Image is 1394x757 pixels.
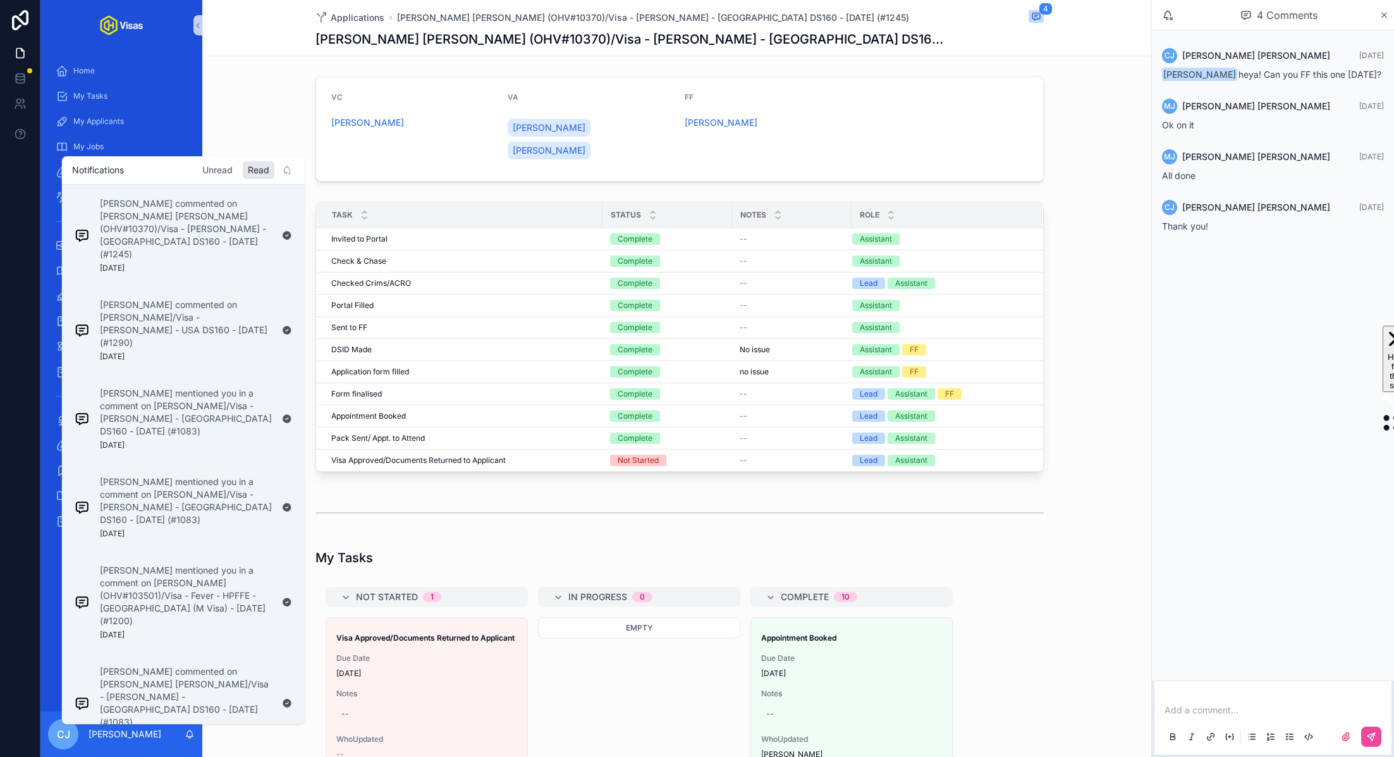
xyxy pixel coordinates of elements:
[740,367,769,377] span: no issue
[1182,151,1330,163] span: [PERSON_NAME] [PERSON_NAME]
[618,344,652,355] div: Complete
[611,210,641,220] span: Status
[336,633,515,643] strong: Visa Approved/Documents Returned to Applicant
[397,11,909,24] a: [PERSON_NAME] [PERSON_NAME] (OHV#10370)/Visa - [PERSON_NAME] - [GEOGRAPHIC_DATA] DS160 - [DATE] (...
[1162,68,1237,81] span: [PERSON_NAME]
[740,433,747,443] span: --
[331,234,388,244] span: Invited to Portal
[100,631,125,641] p: [DATE]
[740,389,747,399] span: --
[740,278,747,288] span: --
[100,299,272,350] p: [PERSON_NAME] commented on [PERSON_NAME]/Visa - [PERSON_NAME] - USA DS160 - [DATE] (#1290)
[740,210,766,220] span: Notes
[761,734,942,744] span: WhoUpdated
[48,59,195,82] a: Home
[618,322,652,333] div: Complete
[860,388,877,400] div: Lead
[860,366,892,378] div: Assistant
[48,85,195,108] a: My Tasks
[618,388,652,400] div: Complete
[75,228,90,243] img: Notification icon
[100,198,272,261] p: [PERSON_NAME] commented on [PERSON_NAME] [PERSON_NAME] (OHV#10370)/Visa - [PERSON_NAME] - [GEOGRA...
[761,653,942,663] span: Due Date
[1039,3,1053,15] span: 4
[508,92,518,102] span: VA
[72,164,124,177] h1: Notifications
[781,591,829,603] span: Complete
[740,300,747,311] span: --
[315,11,384,24] a: Applications
[895,278,927,289] div: Assistant
[1162,120,1194,130] span: Ok on it
[431,592,434,602] div: 1
[685,116,757,129] a: [PERSON_NAME]
[740,455,747,465] span: --
[100,666,272,729] p: [PERSON_NAME] commented on [PERSON_NAME] [PERSON_NAME]/Visa - [PERSON_NAME] - [GEOGRAPHIC_DATA] D...
[860,278,877,289] div: Lead
[860,210,879,220] span: Role
[48,285,195,307] a: All Applicants
[48,510,195,532] a: NEW Clients (CRM)
[356,591,418,603] span: Not Started
[315,30,949,48] h1: [PERSON_NAME] [PERSON_NAME] (OHV#10370)/Visa - [PERSON_NAME] - [GEOGRAPHIC_DATA] DS160 - [DATE] (...
[73,91,107,101] span: My Tasks
[740,411,747,421] span: --
[48,484,195,507] a: Add/Edit GLOBAL Tasks
[331,300,374,311] span: Portal Filled
[48,161,195,183] a: Clients
[100,565,272,628] p: [PERSON_NAME] mentioned you in a comment on [PERSON_NAME] (OHV#103501)/Visa - Fever - HPFFE - [GE...
[945,388,954,400] div: FF
[48,186,195,209] a: Client Reps
[618,300,652,311] div: Complete
[73,66,95,76] span: Home
[48,310,195,333] a: [GEOGRAPHIC_DATA]
[860,300,892,311] div: Assistant
[336,689,517,699] span: Notes
[75,696,90,711] img: Notification icon
[1164,152,1175,162] span: MJ
[48,135,195,158] a: My Jobs
[618,233,652,245] div: Complete
[100,352,125,362] p: [DATE]
[75,323,90,338] img: Notification icon
[197,162,238,180] div: Unread
[618,433,652,444] div: Complete
[895,388,927,400] div: Assistant
[75,500,90,515] img: Notification icon
[332,210,353,220] span: Task
[860,233,892,245] div: Assistant
[100,476,272,527] p: [PERSON_NAME] mentioned you in a comment on [PERSON_NAME]/Visa - [PERSON_NAME] - [GEOGRAPHIC_DATA...
[336,734,517,744] span: WhoUpdated
[860,255,892,267] div: Assistant
[1162,69,1381,80] span: heya! Can you FF this one [DATE]?
[331,116,404,129] a: [PERSON_NAME]
[73,142,104,152] span: My Jobs
[740,256,747,266] span: --
[766,709,774,719] div: --
[1182,100,1330,113] span: [PERSON_NAME] [PERSON_NAME]
[48,409,195,431] a: Add/Edit Job Types
[1165,202,1175,212] span: CJ
[618,410,652,422] div: Complete
[1182,49,1330,62] span: [PERSON_NAME] [PERSON_NAME]
[910,366,919,378] div: FF
[1162,221,1208,231] span: Thank you!
[100,15,143,35] img: App logo
[1162,170,1195,181] span: All done
[618,455,659,466] div: Not Started
[48,110,195,133] a: My Applicants
[860,344,892,355] div: Assistant
[331,455,506,465] span: Visa Approved/Documents Returned to Applicant
[48,234,195,257] a: Passport Info
[336,653,517,663] span: Due Date
[57,727,70,742] span: CJ
[243,162,274,180] div: Read
[568,591,627,603] span: In Progress
[761,668,942,679] span: [DATE]
[100,529,125,539] p: [DATE]
[1257,8,1318,23] span: 4 Comments
[315,549,373,567] h1: My Tasks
